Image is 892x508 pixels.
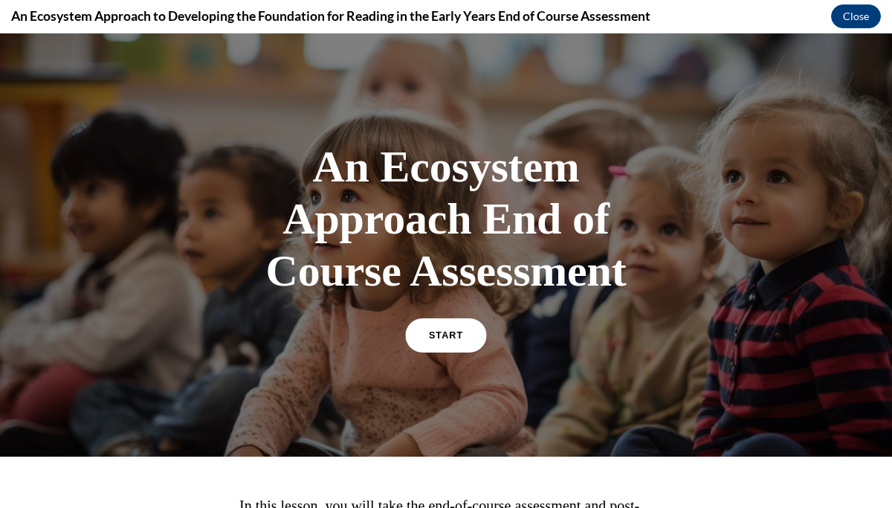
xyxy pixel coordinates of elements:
[405,285,486,319] a: START
[223,107,669,263] h1: An Ecosystem Approach End of Course Assessment
[11,7,650,25] h4: An Ecosystem Approach to Developing the Foundation for Reading in the Early Years End of Course A...
[831,4,881,28] button: Close
[429,297,463,308] span: START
